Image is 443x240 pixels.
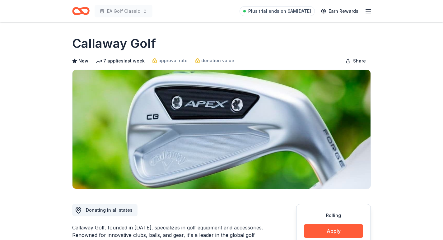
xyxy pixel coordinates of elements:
[341,55,371,67] button: Share
[72,70,371,189] img: Image for Callaway Golf
[201,57,234,64] span: donation value
[195,57,234,64] a: donation value
[353,57,366,65] span: Share
[158,57,188,64] span: approval rate
[304,224,363,238] button: Apply
[248,7,311,15] span: Plus trial ends on 6AM[DATE]
[317,6,362,17] a: Earn Rewards
[95,5,152,17] button: EA Golf Classic
[107,7,140,15] span: EA Golf Classic
[78,57,88,65] span: New
[240,6,315,16] a: Plus trial ends on 6AM[DATE]
[72,4,90,18] a: Home
[304,212,363,219] div: Rolling
[96,57,145,65] div: 7 applies last week
[152,57,188,64] a: approval rate
[86,207,133,213] span: Donating in all states
[72,35,156,52] h1: Callaway Golf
